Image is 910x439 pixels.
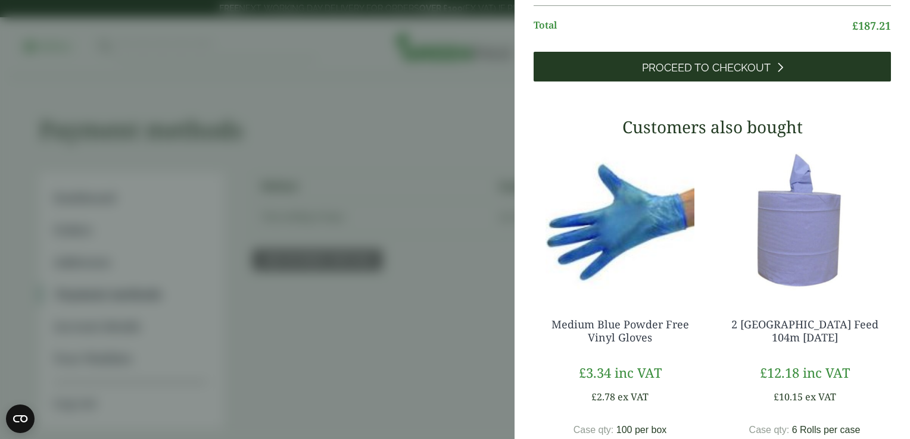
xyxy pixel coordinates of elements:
[534,146,706,294] img: 4130015J-Blue-Vinyl-Powder-Free-Gloves-Medium
[534,18,852,34] span: Total
[615,363,662,381] span: inc VAT
[618,390,649,403] span: ex VAT
[574,425,614,435] span: Case qty:
[774,390,779,403] span: £
[805,390,836,403] span: ex VAT
[534,52,891,81] a: Proceed to Checkout
[551,317,689,344] a: Medium Blue Powder Free Vinyl Gloves
[579,363,611,381] bdi: 3.34
[579,363,586,381] span: £
[6,404,35,433] button: Open CMP widget
[803,363,850,381] span: inc VAT
[852,18,891,33] bdi: 187.21
[718,146,891,294] img: 3630017-2-Ply-Blue-Centre-Feed-104m
[774,390,803,403] bdi: 10.15
[616,425,667,435] span: 100 per box
[792,425,861,435] span: 6 Rolls per case
[760,363,767,381] span: £
[591,390,615,403] bdi: 2.78
[749,425,790,435] span: Case qty:
[534,117,891,137] h3: Customers also bought
[642,61,771,74] span: Proceed to Checkout
[760,363,799,381] bdi: 12.18
[731,317,878,344] a: 2 [GEOGRAPHIC_DATA] Feed 104m [DATE]
[852,18,858,33] span: £
[591,390,597,403] span: £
